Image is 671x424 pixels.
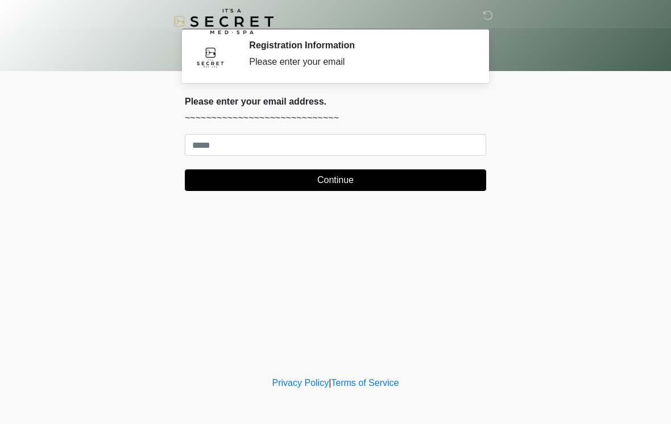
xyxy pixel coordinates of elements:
a: Privacy Policy [272,378,329,388]
img: It's A Secret Med Spa Logo [173,9,274,34]
h2: Registration Information [249,40,469,51]
img: Agent Avatar [193,40,227,74]
div: Please enter your email [249,55,469,69]
a: | [329,378,331,388]
a: Terms of Service [331,378,399,388]
h2: Please enter your email address. [185,96,486,107]
p: ~~~~~~~~~~~~~~~~~~~~~~~~~~~~~ [185,111,486,125]
button: Continue [185,169,486,191]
